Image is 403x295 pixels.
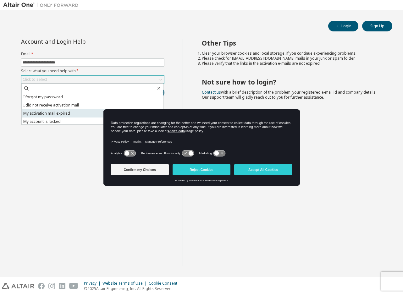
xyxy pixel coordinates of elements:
li: Please check for [EMAIL_ADDRESS][DOMAIN_NAME] mails in your junk or spam folder. [202,56,381,61]
a: Contact us [202,90,221,95]
h2: Other Tips [202,39,381,47]
p: © 2025 Altair Engineering, Inc. All Rights Reserved. [84,286,181,291]
span: with a brief description of the problem, your registered e-mail id and company details. Our suppo... [202,90,377,100]
img: altair_logo.svg [2,283,34,289]
h2: Not sure how to login? [202,78,381,86]
label: Select what you need help with [21,68,164,74]
div: Account and Login Help [21,39,136,44]
img: Altair One [3,2,82,8]
div: Cookie Consent [149,281,181,286]
label: Email [21,52,164,57]
img: instagram.svg [48,283,55,289]
li: Clear your browser cookies and local storage, if you continue experiencing problems. [202,51,381,56]
img: linkedin.svg [59,283,65,289]
li: Please verify that the links in the activation e-mails are not expired. [202,61,381,66]
button: Sign Up [362,21,392,31]
img: youtube.svg [69,283,78,289]
div: Website Terms of Use [102,281,149,286]
button: Login [328,21,358,31]
img: facebook.svg [38,283,45,289]
div: Privacy [84,281,102,286]
li: I forgot my password [22,93,163,101]
div: Click to select [21,76,164,83]
div: Click to select [23,77,47,82]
